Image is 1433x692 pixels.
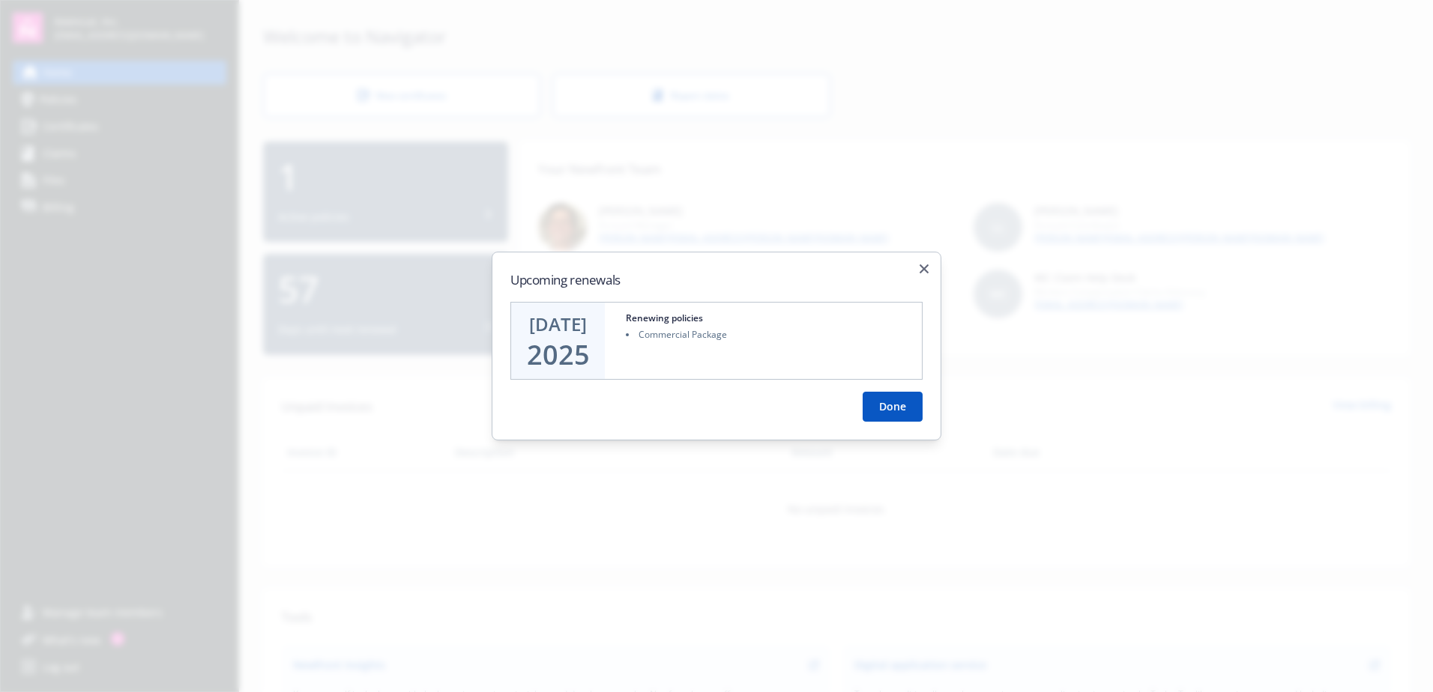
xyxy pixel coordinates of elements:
[626,328,913,341] li: Commercial Package
[527,340,590,370] div: 2025
[863,392,923,422] button: Done
[626,312,703,324] div: Renewing policies
[510,270,923,290] h2: Upcoming renewals
[529,312,587,337] div: [DATE]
